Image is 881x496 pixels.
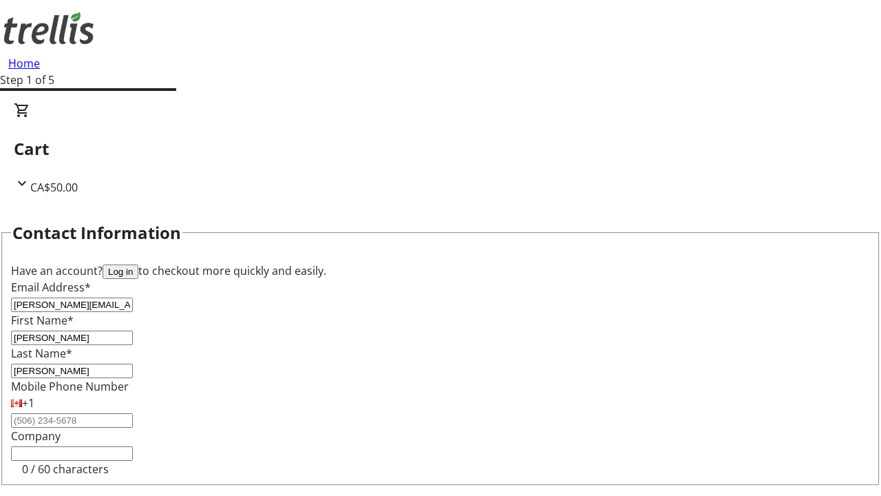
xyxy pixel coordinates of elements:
[12,220,181,245] h2: Contact Information
[11,428,61,444] label: Company
[11,413,133,428] input: (506) 234-5678
[11,379,129,394] label: Mobile Phone Number
[30,180,78,195] span: CA$50.00
[11,313,74,328] label: First Name*
[14,136,867,161] h2: Cart
[11,346,72,361] label: Last Name*
[22,462,109,477] tr-character-limit: 0 / 60 characters
[11,262,870,279] div: Have an account? to checkout more quickly and easily.
[11,280,91,295] label: Email Address*
[14,102,867,196] div: CartCA$50.00
[103,265,138,279] button: Log in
